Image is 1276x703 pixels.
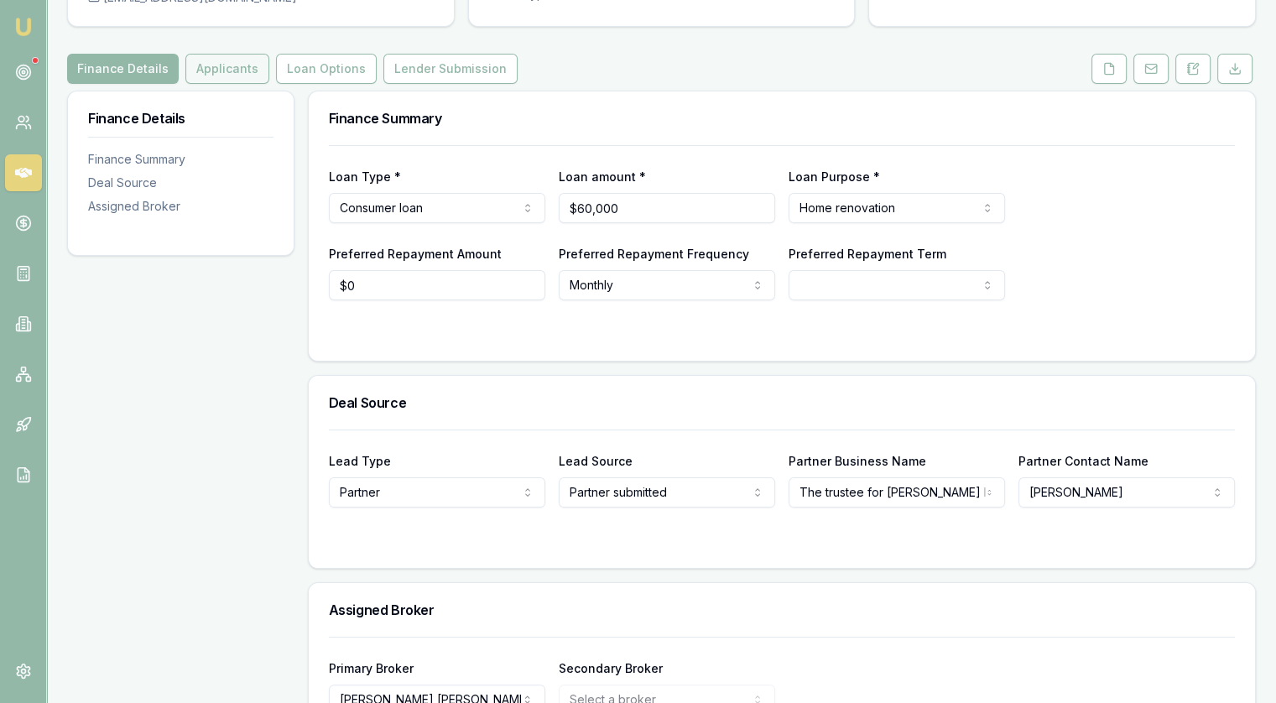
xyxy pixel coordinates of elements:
[273,54,380,84] a: Loan Options
[67,54,179,84] button: Finance Details
[67,54,182,84] a: Finance Details
[329,247,502,261] label: Preferred Repayment Amount
[329,454,391,468] label: Lead Type
[329,661,414,675] label: Primary Broker
[276,54,377,84] button: Loan Options
[559,247,749,261] label: Preferred Repayment Frequency
[329,603,1235,617] h3: Assigned Broker
[380,54,521,84] a: Lender Submission
[559,169,646,184] label: Loan amount *
[185,54,269,84] button: Applicants
[329,112,1235,125] h3: Finance Summary
[559,661,663,675] label: Secondary Broker
[383,54,518,84] button: Lender Submission
[13,17,34,37] img: emu-icon-u.png
[559,454,633,468] label: Lead Source
[329,169,401,184] label: Loan Type *
[559,193,775,223] input: $
[329,396,1235,409] h3: Deal Source
[88,112,273,125] h3: Finance Details
[88,198,273,215] div: Assigned Broker
[1018,454,1148,468] label: Partner Contact Name
[88,174,273,191] div: Deal Source
[789,169,880,184] label: Loan Purpose *
[88,151,273,168] div: Finance Summary
[789,247,946,261] label: Preferred Repayment Term
[789,454,926,468] label: Partner Business Name
[329,270,545,300] input: $
[182,54,273,84] a: Applicants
